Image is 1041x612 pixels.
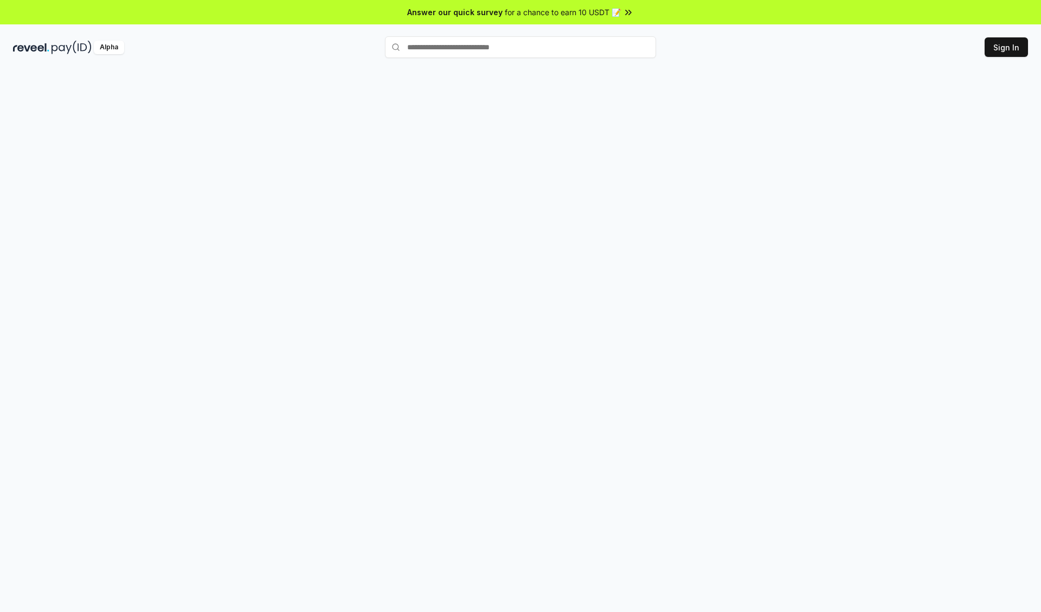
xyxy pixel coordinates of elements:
span: for a chance to earn 10 USDT 📝 [505,7,621,18]
div: Alpha [94,41,124,54]
img: reveel_dark [13,41,49,54]
img: pay_id [52,41,92,54]
button: Sign In [985,37,1028,57]
span: Answer our quick survey [407,7,503,18]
